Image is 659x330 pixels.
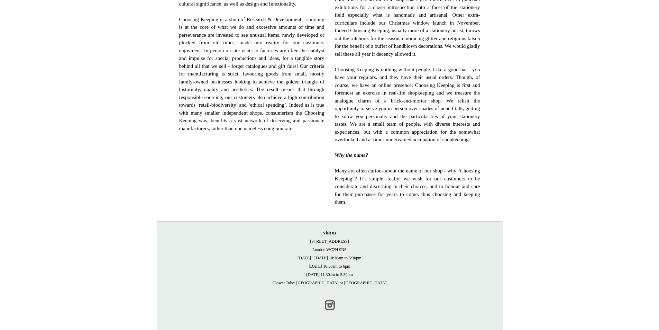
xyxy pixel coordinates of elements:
span: Why the name? [335,152,368,158]
a: Instagram [322,297,337,313]
strong: Visit us [323,231,336,235]
p: [STREET_ADDRESS] London WC2H 9NS [DATE] - [DATE] 10:30am to 5:30pm [DATE] 10.30am to 6pm [DATE] 1... [164,229,496,287]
